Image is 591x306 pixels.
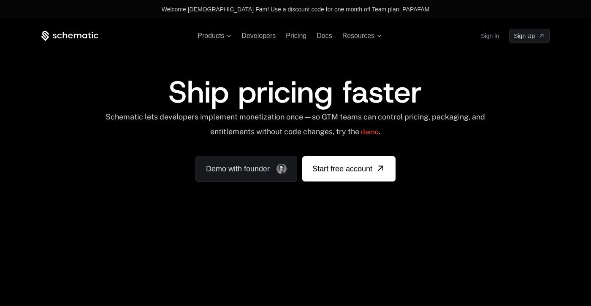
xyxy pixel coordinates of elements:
[105,112,486,142] div: Schematic lets developers implement monetization once — so GTM teams can control pricing, packagi...
[198,32,224,40] span: Products
[168,72,422,112] span: Ship pricing faster
[241,32,276,39] a: Developers
[481,29,499,43] a: Sign in
[509,29,550,43] a: [object Object]
[195,156,297,182] a: Demo with founder, ,[object Object]
[277,164,287,174] img: Founder
[342,32,374,40] span: Resources
[162,5,430,14] div: Welcome [DEMOGRAPHIC_DATA] Fam! Use a discount code for one month off Team plan: PAPAFAM
[286,32,306,39] a: Pricing
[514,32,535,40] span: Sign Up
[302,156,396,181] a: [object Object]
[361,122,379,142] a: demo
[312,163,372,175] span: Start free account
[317,32,332,39] a: Docs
